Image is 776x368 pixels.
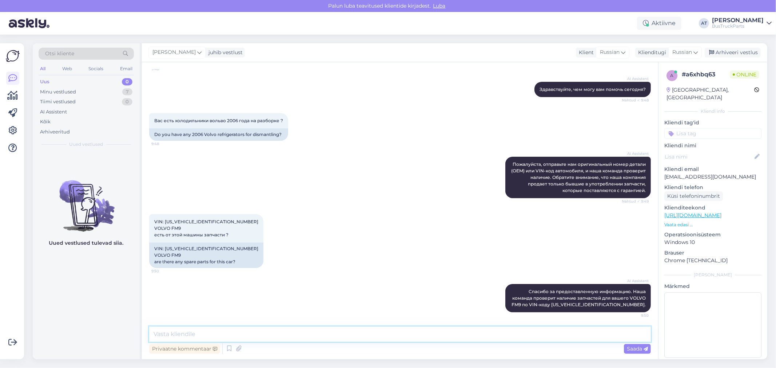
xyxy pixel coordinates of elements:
[664,119,761,127] p: Kliendi tag'id
[576,49,594,56] div: Klient
[730,71,759,79] span: Online
[664,204,761,212] p: Klienditeekond
[40,78,49,85] div: Uus
[664,128,761,139] input: Lisa tag
[664,239,761,246] p: Windows 10
[40,128,70,136] div: Arhiveeritud
[665,153,753,161] input: Lisa nimi
[627,345,648,352] span: Saada
[40,98,76,105] div: Tiimi vestlused
[637,17,681,30] div: Aktiivne
[705,48,761,57] div: Arhiveeri vestlus
[33,167,140,233] img: No chats
[664,173,761,181] p: [EMAIL_ADDRESS][DOMAIN_NAME]
[512,289,647,307] span: Спасибо за предоставленную информацию. Наша команда проверит наличие запчастей для вашего VOLVO F...
[206,49,243,56] div: juhib vestlust
[149,243,263,268] div: VIN: [US_VEHICLE_IDENTIFICATION_NUMBER] VOLVO FM9 are there any spare parts for this car?
[154,118,283,123] span: Вас есть холодильники вольво 2006 года на разборке ?
[149,128,288,141] div: Do you have any 2006 Volvo refrigerators for dismantling?
[664,257,761,264] p: Chrome [TECHNICAL_ID]
[712,23,764,29] div: BusTruckParts
[152,48,196,56] span: [PERSON_NAME]
[40,108,67,116] div: AI Assistent
[122,98,132,105] div: 0
[712,17,764,23] div: [PERSON_NAME]
[149,344,220,354] div: Privaatne kommentaar
[45,50,74,57] span: Otsi kliente
[664,165,761,173] p: Kliendi email
[151,268,179,274] span: 9:50
[621,76,649,81] span: AI Assistent
[699,18,709,28] div: AT
[664,221,761,228] p: Vaata edasi ...
[664,142,761,149] p: Kliendi nimi
[666,86,754,101] div: [GEOGRAPHIC_DATA], [GEOGRAPHIC_DATA]
[431,3,448,9] span: Luba
[122,78,132,85] div: 0
[664,231,761,239] p: Operatsioonisüsteem
[712,17,772,29] a: [PERSON_NAME]BusTruckParts
[600,48,620,56] span: Russian
[40,88,76,96] div: Minu vestlused
[664,191,723,201] div: Küsi telefoninumbrit
[119,64,134,73] div: Email
[6,49,20,63] img: Askly Logo
[635,49,666,56] div: Klienditugi
[664,212,721,219] a: [URL][DOMAIN_NAME]
[61,64,73,73] div: Web
[621,97,649,103] span: Nähtud ✓ 9:48
[664,249,761,257] p: Brauser
[40,118,51,125] div: Kõik
[664,108,761,115] div: Kliendi info
[87,64,105,73] div: Socials
[511,161,647,193] span: Пожалуйста, отправьте нам оригинальный номер детали (OEM) или VIN-код автомобиля, и наша команда ...
[682,70,730,79] div: # a6xhbq63
[49,239,124,247] p: Uued vestlused tulevad siia.
[122,88,132,96] div: 7
[151,141,179,147] span: 9:48
[621,199,649,204] span: Nähtud ✓ 9:49
[39,64,47,73] div: All
[621,151,649,156] span: AI Assistent
[154,219,258,237] span: VIN: [US_VEHICLE_IDENTIFICATION_NUMBER] VOLVO FM9 есть от этой машины запчасти ?
[672,48,692,56] span: Russian
[664,283,761,290] p: Märkmed
[540,87,646,92] span: Здравствуйте, чем могу вам помочь сегодня?
[621,278,649,284] span: AI Assistent
[621,313,649,318] span: 9:50
[670,73,674,78] span: a
[664,272,761,278] div: [PERSON_NAME]
[664,184,761,191] p: Kliendi telefon
[69,141,103,148] span: Uued vestlused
